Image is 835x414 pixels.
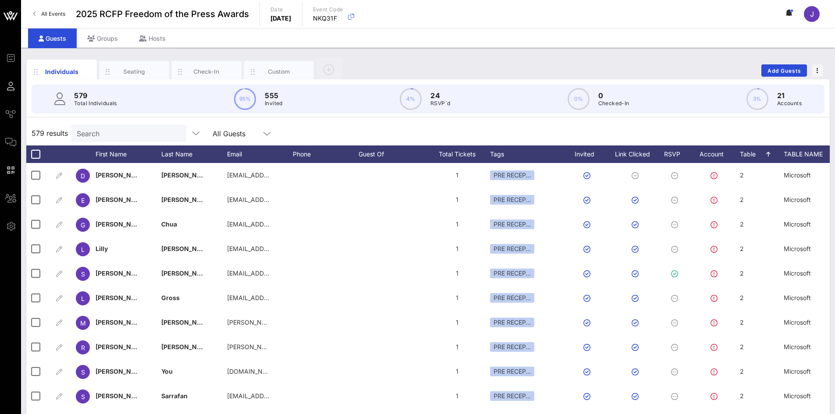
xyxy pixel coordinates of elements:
[740,245,744,252] span: 2
[161,269,213,277] span: [PERSON_NAME]
[784,269,811,277] span: Microsoft
[227,392,333,400] span: [EMAIL_ADDRESS][DOMAIN_NAME]
[213,130,245,138] div: All Guests
[490,195,534,205] div: PRE RECEP…
[490,367,534,376] div: PRE RECEP…
[227,343,383,350] span: [PERSON_NAME][EMAIL_ADDRESS][DOMAIN_NAME]
[81,197,85,204] span: E
[430,90,450,101] p: 24
[661,145,692,163] div: RSVP
[41,11,65,17] span: All Events
[161,368,173,375] span: You
[81,221,85,229] span: G
[187,67,226,76] div: Check-In
[424,359,490,384] div: 1
[784,171,811,179] span: Microsoft
[740,145,784,163] div: Table
[81,368,85,376] span: S
[313,5,343,14] p: Event Code
[227,368,384,375] span: [DOMAIN_NAME][EMAIL_ADDRESS][DOMAIN_NAME]
[265,90,283,101] p: 555
[784,294,811,301] span: Microsoft
[74,90,117,101] p: 579
[740,343,744,350] span: 2
[490,269,534,278] div: PRE RECEP…
[490,293,534,303] div: PRE RECEP…
[128,28,176,48] div: Hosts
[490,244,534,254] div: PRE RECEP…
[490,170,534,180] div: PRE RECEP…
[115,67,154,76] div: Seating
[161,343,213,350] span: [PERSON_NAME]
[784,220,811,228] span: Microsoft
[777,90,802,101] p: 21
[96,343,147,350] span: [PERSON_NAME]
[424,163,490,188] div: 1
[692,145,740,163] div: Account
[265,99,283,108] p: Invited
[740,196,744,203] span: 2
[32,128,68,138] span: 579 results
[270,14,291,23] p: [DATE]
[227,220,333,228] span: [EMAIL_ADDRESS][DOMAIN_NAME]
[804,6,820,22] div: J
[598,99,629,108] p: Checked-In
[424,286,490,310] div: 1
[424,237,490,261] div: 1
[227,145,293,163] div: Email
[81,246,85,253] span: L
[424,188,490,212] div: 1
[784,392,811,400] span: Microsoft
[96,368,147,375] span: [PERSON_NAME]
[293,145,359,163] div: Phone
[161,145,227,163] div: Last Name
[96,171,147,179] span: [PERSON_NAME]
[784,196,811,203] span: Microsoft
[81,270,85,278] span: S
[424,261,490,286] div: 1
[76,7,249,21] span: 2025 RCFP Freedom of the Press Awards
[259,67,298,76] div: Custom
[761,64,807,77] button: Add Guests
[490,145,565,163] div: Tags
[424,212,490,237] div: 1
[77,28,128,48] div: Groups
[490,318,534,327] div: PRE RECEP…
[81,295,85,302] span: L
[80,319,86,327] span: M
[565,145,613,163] div: Invited
[96,220,147,228] span: [PERSON_NAME]
[227,245,333,252] span: [EMAIL_ADDRESS][DOMAIN_NAME]
[784,245,811,252] span: Microsoft
[490,391,534,401] div: PRE RECEP…
[227,171,333,179] span: [EMAIL_ADDRESS][DOMAIN_NAME]
[424,145,490,163] div: Total Tickets
[161,294,180,301] span: Gross
[81,172,85,180] span: D
[161,220,177,228] span: Chua
[740,368,744,375] span: 2
[767,67,802,74] span: Add Guests
[784,318,811,326] span: Microsoft
[313,14,343,23] p: NKQ31F
[490,342,534,352] div: PRE RECEP…
[740,294,744,301] span: 2
[270,5,291,14] p: Date
[96,392,147,400] span: [PERSON_NAME]
[359,145,424,163] div: Guest Of
[784,343,811,350] span: Microsoft
[227,294,333,301] span: [EMAIL_ADDRESS][DOMAIN_NAME]
[81,393,85,400] span: S
[613,145,661,163] div: Link Clicked
[96,196,147,203] span: [PERSON_NAME]
[96,145,161,163] div: First Name
[227,318,433,326] span: [PERSON_NAME][EMAIL_ADDRESS][PERSON_NAME][DOMAIN_NAME]
[161,196,213,203] span: [PERSON_NAME]
[96,269,147,277] span: [PERSON_NAME]
[424,310,490,335] div: 1
[161,245,213,252] span: [PERSON_NAME]
[740,318,744,326] span: 2
[227,269,333,277] span: [EMAIL_ADDRESS][DOMAIN_NAME]
[96,318,147,326] span: [PERSON_NAME]
[740,392,744,400] span: 2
